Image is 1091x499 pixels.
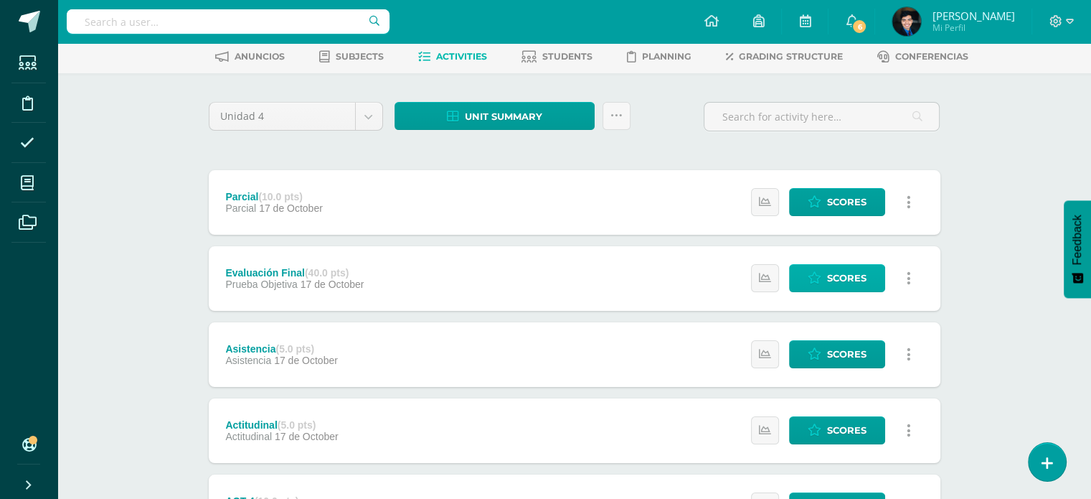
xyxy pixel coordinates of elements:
[225,419,338,431] div: Actitudinal
[1071,215,1084,265] span: Feedback
[220,103,344,130] span: Unidad 4
[827,341,866,368] span: Scores
[877,45,968,68] a: Conferencias
[895,51,968,62] span: Conferencias
[827,189,866,215] span: Scores
[542,51,592,62] span: Students
[789,264,885,292] a: Scores
[827,265,866,292] span: Scores
[789,340,885,368] a: Scores
[521,45,592,68] a: Students
[209,103,382,130] a: Unidad 4
[225,355,271,366] span: Asistencia
[278,419,316,431] strong: (5.0 pts)
[305,267,349,279] strong: (40.0 pts)
[225,431,272,442] span: Actitudinal
[215,45,285,68] a: Anuncios
[274,355,338,366] span: 17 de October
[225,191,322,202] div: Parcial
[892,7,921,36] img: 6e7f9eaca34ebf24f5a660d2991bb177.png
[436,51,487,62] span: Activities
[275,343,314,355] strong: (5.0 pts)
[704,103,939,131] input: Search for activity here…
[225,202,256,214] span: Parcial
[275,431,339,442] span: 17 de October
[336,51,384,62] span: Subjects
[465,103,542,130] span: Unit summary
[225,279,297,290] span: Prueba Objetiva
[932,22,1014,34] span: Mi Perfil
[225,343,337,355] div: Asistencia
[851,19,867,34] span: 6
[789,188,885,216] a: Scores
[67,9,389,34] input: Search a user…
[932,9,1014,23] span: [PERSON_NAME]
[627,45,691,68] a: Planning
[726,45,843,68] a: Grading structure
[789,416,885,444] a: Scores
[225,267,364,279] div: Evaluación Final
[395,102,595,130] a: Unit summary
[1064,200,1091,298] button: Feedback - Mostrar encuesta
[235,51,285,62] span: Anuncios
[418,45,487,68] a: Activities
[827,417,866,444] span: Scores
[319,45,384,68] a: Subjects
[642,51,691,62] span: Planning
[301,279,364,290] span: 17 de October
[258,191,302,202] strong: (10.0 pts)
[739,51,843,62] span: Grading structure
[259,202,323,214] span: 17 de October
